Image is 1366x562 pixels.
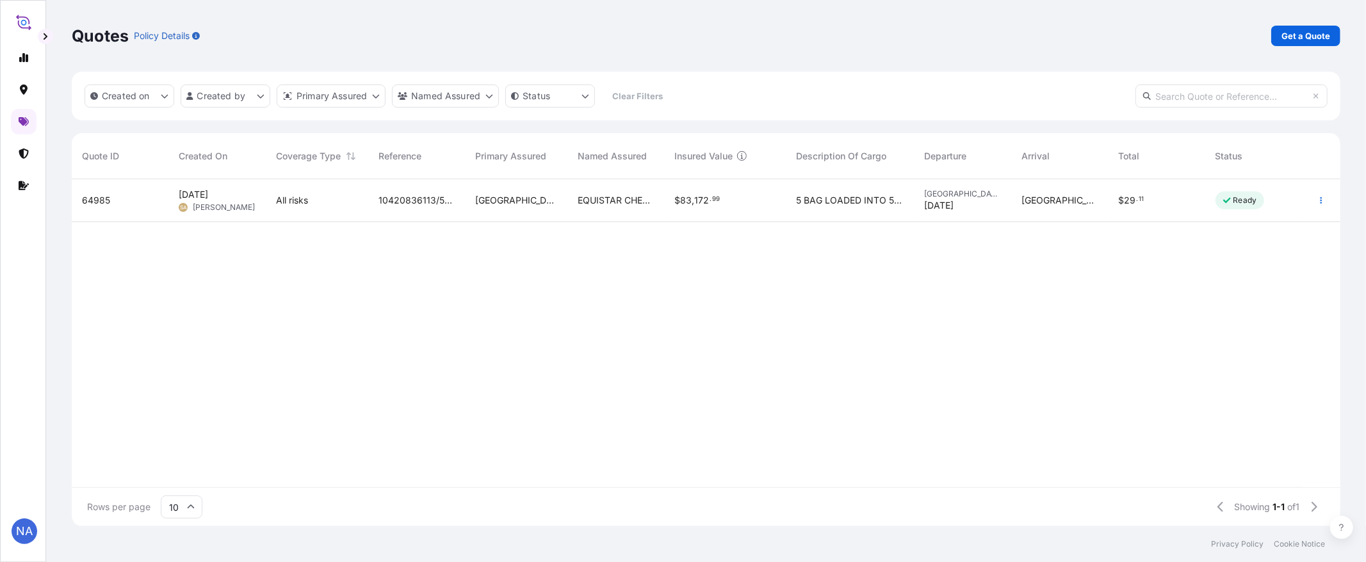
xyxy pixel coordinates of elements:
[925,189,1001,199] span: [GEOGRAPHIC_DATA]
[134,29,190,42] p: Policy Details
[1021,150,1050,163] span: Arrival
[87,501,150,513] span: Rows per page
[102,90,150,102] p: Created on
[276,194,308,207] span: All risks
[695,196,710,205] span: 172
[1136,197,1138,202] span: .
[1235,501,1271,513] span: Showing
[297,90,367,102] p: Primary Assured
[82,150,119,163] span: Quote ID
[1211,539,1264,549] a: Privacy Policy
[1216,150,1243,163] span: Status
[1273,501,1285,513] span: 1-1
[1281,29,1330,42] p: Get a Quote
[197,90,246,102] p: Created by
[378,150,421,163] span: Reference
[475,194,557,207] span: [GEOGRAPHIC_DATA]
[797,194,904,207] span: 5 BAG LOADED INTO 5 20' DRY VAN PETROTHENE GA564189, SEABULK
[72,26,129,46] p: Quotes
[710,197,711,202] span: .
[1118,150,1139,163] span: Total
[797,150,887,163] span: Description Of Cargo
[392,84,499,108] button: cargoOwner Filter options
[1118,196,1124,205] span: $
[179,150,227,163] span: Created On
[578,194,654,207] span: EQUISTAR CHEMICALS, LP
[692,196,695,205] span: ,
[675,196,681,205] span: $
[1233,195,1257,205] p: Ready
[1271,26,1340,46] a: Get a Quote
[523,90,550,102] p: Status
[675,150,733,163] span: Insured Value
[1021,194,1098,207] span: [GEOGRAPHIC_DATA]
[85,84,174,108] button: createdOn Filter options
[193,202,255,213] span: [PERSON_NAME]
[411,90,480,102] p: Named Assured
[181,84,270,108] button: createdBy Filter options
[1124,196,1135,205] span: 29
[475,150,546,163] span: Primary Assured
[505,84,595,108] button: certificateStatus Filter options
[277,84,386,108] button: distributor Filter options
[1288,501,1300,513] span: of 1
[343,149,359,164] button: Sort
[601,86,673,106] button: Clear Filters
[179,188,208,201] span: [DATE]
[16,525,33,538] span: NA
[925,150,967,163] span: Departure
[276,150,341,163] span: Coverage Type
[378,194,455,207] span: 10420836113/5013159530
[681,196,692,205] span: 83
[1135,84,1328,108] input: Search Quote or Reference...
[1274,539,1325,549] a: Cookie Notice
[925,199,954,212] span: [DATE]
[1139,197,1144,202] span: 11
[712,197,720,202] span: 99
[82,194,110,207] span: 64985
[612,90,663,102] p: Clear Filters
[578,150,647,163] span: Named Assured
[180,201,187,214] span: SA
